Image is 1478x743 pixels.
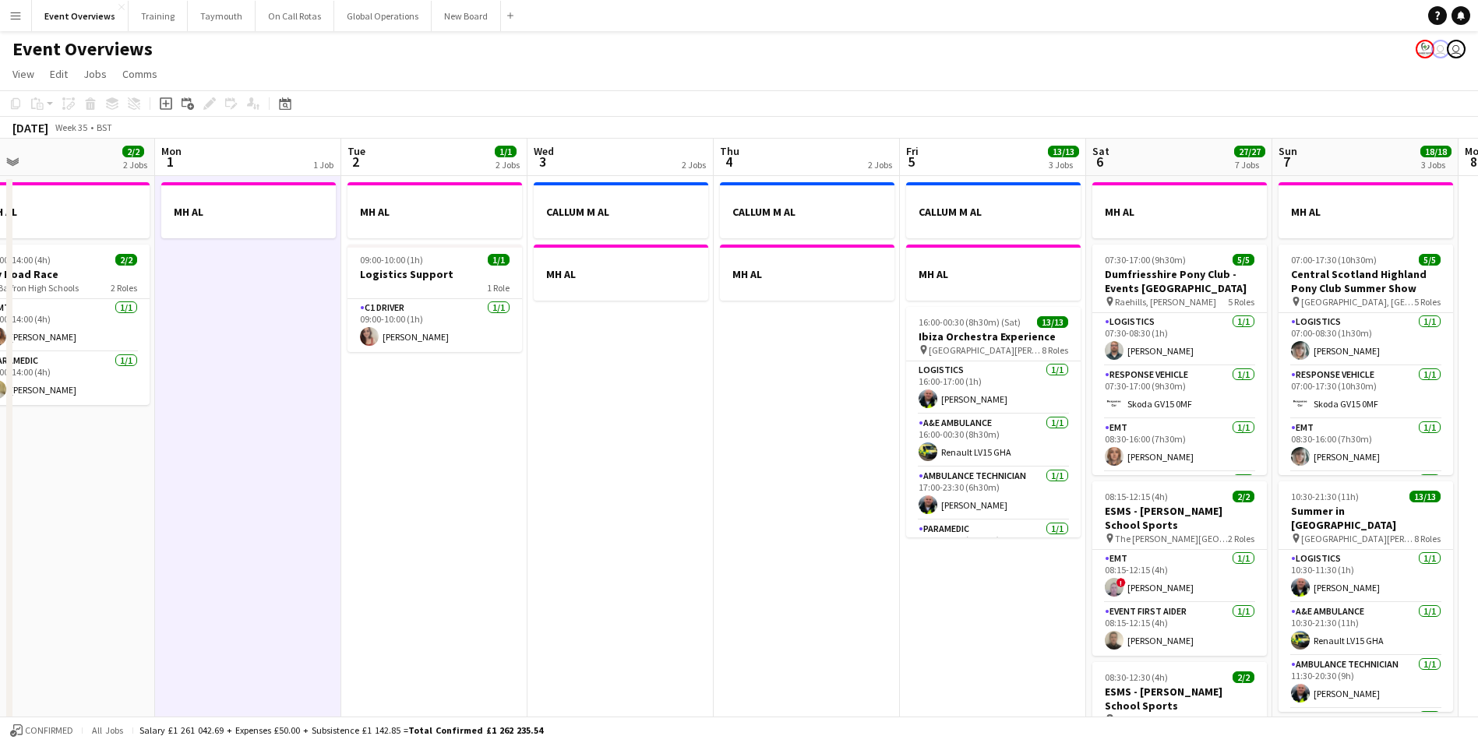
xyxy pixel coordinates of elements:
[1279,504,1453,532] h3: Summer in [GEOGRAPHIC_DATA]
[123,159,147,171] div: 2 Jobs
[1115,296,1216,308] span: Raehills, [PERSON_NAME]
[1092,182,1267,238] app-job-card: MH AL
[720,182,894,238] app-job-card: CALLUM M AL
[1042,344,1068,356] span: 8 Roles
[534,144,554,158] span: Wed
[488,254,510,266] span: 1/1
[1279,366,1453,419] app-card-role: Response Vehicle1/107:00-17:30 (10h30m)Skoda GV15 0MF
[1092,205,1267,219] h3: MH AL
[1092,313,1267,366] app-card-role: Logistics1/107:30-08:30 (1h)[PERSON_NAME]
[1048,146,1079,157] span: 13/13
[906,182,1081,238] app-job-card: CALLUM M AL
[1090,153,1109,171] span: 6
[534,182,708,238] div: CALLUM M AL
[159,153,182,171] span: 1
[906,329,1081,343] h3: Ibiza Orchestra Experience
[906,267,1081,281] h3: MH AL
[1235,159,1265,171] div: 7 Jobs
[1279,144,1297,158] span: Sun
[1279,313,1453,366] app-card-role: Logistics1/107:00-08:30 (1h30m)[PERSON_NAME]
[408,724,543,736] span: Total Confirmed £1 262 235.54
[1279,481,1453,712] div: 10:30-21:30 (11h)13/13Summer in [GEOGRAPHIC_DATA] [GEOGRAPHIC_DATA][PERSON_NAME], [GEOGRAPHIC_DAT...
[919,316,1021,328] span: 16:00-00:30 (8h30m) (Sat)
[1301,296,1414,308] span: [GEOGRAPHIC_DATA], [GEOGRAPHIC_DATA]
[1115,533,1228,544] span: The [PERSON_NAME][GEOGRAPHIC_DATA]
[360,254,423,266] span: 09:00-10:00 (1h)
[906,144,919,158] span: Fri
[256,1,334,31] button: On Call Rotas
[1092,550,1267,603] app-card-role: EMT1/108:15-12:15 (4h)![PERSON_NAME]
[89,724,126,736] span: All jobs
[1291,254,1377,266] span: 07:00-17:30 (10h30m)
[1301,533,1414,544] span: [GEOGRAPHIC_DATA][PERSON_NAME], [GEOGRAPHIC_DATA]
[1105,491,1168,502] span: 08:15-12:15 (4h)
[334,1,432,31] button: Global Operations
[1420,146,1452,157] span: 18/18
[1116,578,1126,587] span: !
[432,1,501,31] button: New Board
[718,153,739,171] span: 4
[77,64,113,84] a: Jobs
[1447,40,1466,58] app-user-avatar: Operations Team
[1279,419,1453,472] app-card-role: EMT1/108:30-16:00 (7h30m)[PERSON_NAME]
[1419,254,1441,266] span: 5/5
[1279,205,1453,219] h3: MH AL
[8,722,76,739] button: Confirmed
[111,282,137,294] span: 2 Roles
[1092,481,1267,656] div: 08:15-12:15 (4h)2/2ESMS - [PERSON_NAME] School Sports The [PERSON_NAME][GEOGRAPHIC_DATA]2 RolesEM...
[1228,533,1254,544] span: 2 Roles
[1234,146,1265,157] span: 27/27
[1291,491,1359,502] span: 10:30-21:30 (11h)
[161,182,336,238] app-job-card: MH AL
[906,307,1081,537] div: 16:00-00:30 (8h30m) (Sat)13/13Ibiza Orchestra Experience [GEOGRAPHIC_DATA][PERSON_NAME], [GEOGRAP...
[1279,245,1453,475] div: 07:00-17:30 (10h30m)5/5Central Scotland Highland Pony Club Summer Show [GEOGRAPHIC_DATA], [GEOGRA...
[122,146,144,157] span: 2/2
[139,724,543,736] div: Salary £1 261 042.69 + Expenses £50.00 + Subsistence £1 142.85 =
[1279,550,1453,603] app-card-role: Logistics1/110:30-11:30 (1h)[PERSON_NAME]
[904,153,919,171] span: 5
[12,37,153,61] h1: Event Overviews
[534,245,708,301] app-job-card: MH AL
[1092,603,1267,656] app-card-role: Event First Aider1/108:15-12:15 (4h)[PERSON_NAME]
[906,414,1081,467] app-card-role: A&E Ambulance1/116:00-00:30 (8h30m)Renault LV15 GHA
[531,153,554,171] span: 3
[347,182,522,238] app-job-card: MH AL
[868,159,892,171] div: 2 Jobs
[496,159,520,171] div: 2 Jobs
[720,144,739,158] span: Thu
[1276,153,1297,171] span: 7
[1037,316,1068,328] span: 13/13
[25,725,73,736] span: Confirmed
[116,64,164,84] a: Comms
[1092,245,1267,475] div: 07:30-17:00 (9h30m)5/5Dumfriesshire Pony Club - Events [GEOGRAPHIC_DATA] Raehills, [PERSON_NAME]5...
[129,1,188,31] button: Training
[83,67,107,81] span: Jobs
[347,205,522,219] h3: MH AL
[1279,267,1453,295] h3: Central Scotland Highland Pony Club Summer Show
[51,121,90,133] span: Week 35
[1414,296,1441,308] span: 5 Roles
[720,205,894,219] h3: CALLUM M AL
[1092,472,1267,525] app-card-role: Paramedic1/1
[720,267,894,281] h3: MH AL
[1228,713,1254,725] span: 2 Roles
[347,299,522,352] app-card-role: C1 Driver1/109:00-10:00 (1h)[PERSON_NAME]
[534,267,708,281] h3: MH AL
[115,254,137,266] span: 2/2
[1421,159,1451,171] div: 3 Jobs
[1092,685,1267,713] h3: ESMS - [PERSON_NAME] School Sports
[682,159,706,171] div: 2 Jobs
[487,282,510,294] span: 1 Role
[1092,144,1109,158] span: Sat
[906,245,1081,301] app-job-card: MH AL
[1409,491,1441,502] span: 13/13
[1092,267,1267,295] h3: Dumfriesshire Pony Club - Events [GEOGRAPHIC_DATA]
[1414,533,1441,544] span: 8 Roles
[347,267,522,281] h3: Logistics Support
[12,67,34,81] span: View
[1115,713,1228,725] span: [PERSON_NAME][GEOGRAPHIC_DATA]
